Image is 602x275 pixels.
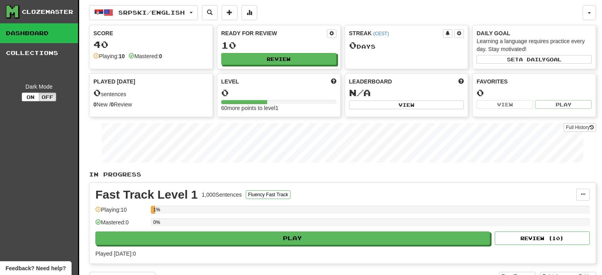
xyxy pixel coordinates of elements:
button: Play [95,231,490,245]
div: Mastered: [129,52,162,60]
div: Dark Mode [6,83,72,91]
strong: 0 [111,101,114,108]
div: New / Review [93,101,209,108]
div: Learning a language requires practice every day. Stay motivated! [477,37,592,53]
div: Score [93,29,209,37]
div: Mastered: 0 [95,218,147,231]
div: Daily Goal [477,29,592,37]
div: 40 [93,40,209,49]
span: 0 [349,40,357,51]
button: Search sentences [202,5,218,20]
button: Review [221,53,336,65]
button: View [477,100,533,109]
button: Play [535,100,592,109]
span: Played [DATE]: 0 [95,250,136,257]
span: N/A [349,87,371,98]
div: 1,000 Sentences [202,191,242,199]
div: 10 [221,40,336,50]
div: Day s [349,40,464,51]
button: Seta dailygoal [477,55,592,64]
span: Open feedback widget [6,264,66,272]
a: Full History [564,123,596,132]
div: Ready for Review [221,29,327,37]
div: Clozemaster [22,8,73,16]
button: Srpski/English [89,5,198,20]
span: This week in points, UTC [458,78,464,85]
div: Favorites [477,78,592,85]
a: (CEST) [373,31,389,36]
strong: 10 [119,53,125,59]
span: a daily [519,57,546,62]
button: Add sentence to collection [222,5,237,20]
span: 0 [93,87,101,98]
strong: 0 [159,53,162,59]
span: Score more points to level up [331,78,336,85]
div: 60 more points to level 1 [221,104,336,112]
span: Srpski / English [118,9,185,16]
button: Review (10) [495,231,590,245]
span: Played [DATE] [93,78,135,85]
div: Playing: [93,52,125,60]
div: Streak [349,29,443,37]
span: Leaderboard [349,78,392,85]
button: View [349,101,464,109]
div: 0 [477,88,592,98]
button: Fluency Fast Track [246,190,291,199]
div: Fast Track Level 1 [95,189,198,201]
div: 1% [153,206,155,214]
div: Playing: 10 [95,206,147,219]
div: sentences [93,88,209,98]
button: More stats [241,5,257,20]
button: On [22,93,39,101]
span: Level [221,78,239,85]
div: 0 [221,88,336,98]
strong: 0 [93,101,97,108]
p: In Progress [89,171,596,178]
button: Off [39,93,56,101]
